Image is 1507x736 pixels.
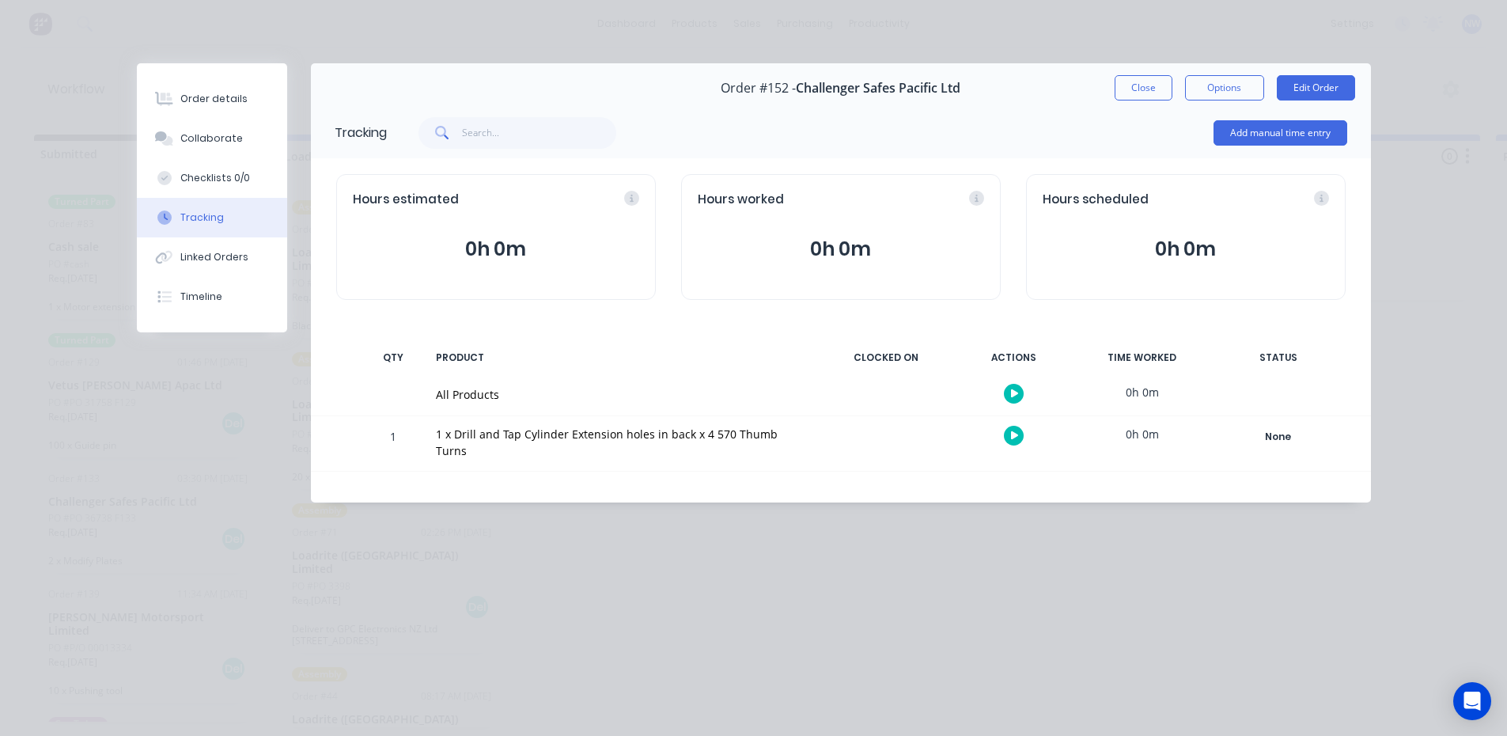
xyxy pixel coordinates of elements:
div: Tracking [180,211,224,225]
div: 1 [369,419,417,471]
button: Edit Order [1277,75,1355,101]
div: Linked Orders [180,250,248,264]
div: 0h 0m [1083,416,1202,452]
button: Linked Orders [137,237,287,277]
div: 1 x Drill and Tap Cylinder Extension holes in back x 4 570 Thumb Turns [436,426,808,459]
div: Order details [180,92,248,106]
button: Timeline [137,277,287,317]
div: STATUS [1211,341,1346,374]
div: Open Intercom Messenger [1453,682,1491,720]
button: None [1221,426,1336,448]
span: Challenger Safes Pacific Ltd [796,81,960,96]
button: Options [1185,75,1264,101]
button: Collaborate [137,119,287,158]
div: TIME WORKED [1083,341,1202,374]
button: Close [1115,75,1172,101]
input: Search... [462,117,616,149]
span: Hours scheduled [1043,191,1149,209]
div: ACTIONS [955,341,1073,374]
div: 0h 0m [1083,374,1202,410]
div: Timeline [180,290,222,304]
button: Add manual time entry [1214,120,1347,146]
button: Checklists 0/0 [137,158,287,198]
button: 0h 0m [1043,234,1329,264]
div: Checklists 0/0 [180,171,250,185]
span: Hours estimated [353,191,459,209]
div: PRODUCT [426,341,817,374]
div: Tracking [335,123,387,142]
div: QTY [369,341,417,374]
button: 0h 0m [698,234,984,264]
div: All Products [436,386,808,403]
button: 0h 0m [353,234,639,264]
div: None [1221,427,1335,447]
button: Order details [137,79,287,119]
div: CLOCKED ON [827,341,945,374]
span: Hours worked [698,191,784,209]
button: Tracking [137,198,287,237]
div: Collaborate [180,131,243,146]
span: Order #152 - [721,81,796,96]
